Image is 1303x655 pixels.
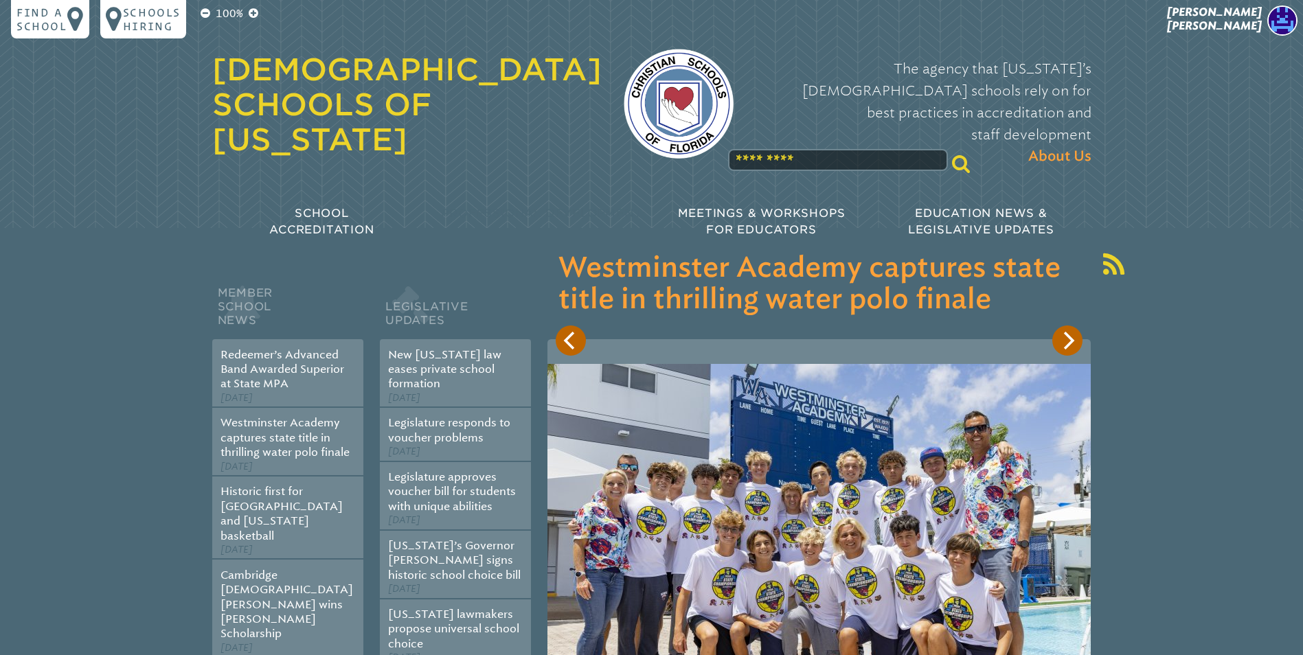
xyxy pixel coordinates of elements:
span: [DATE] [388,446,420,457]
a: Legislature responds to voucher problems [388,416,510,444]
a: Redeemer’s Advanced Band Awarded Superior at State MPA [220,348,344,391]
h2: Legislative Updates [380,283,531,339]
a: [DEMOGRAPHIC_DATA] Schools of [US_STATE] [212,51,602,157]
h2: Member School News [212,283,363,339]
h3: Westminster Academy captures state title in thrilling water polo finale [558,253,1080,316]
span: [DATE] [220,642,253,654]
span: About Us [1028,146,1091,168]
span: [DATE] [220,392,253,404]
a: Cambridge [DEMOGRAPHIC_DATA][PERSON_NAME] wins [PERSON_NAME] Scholarship [220,568,353,641]
span: [DATE] [220,461,253,472]
span: Meetings & Workshops for Educators [678,207,846,236]
a: [US_STATE] lawmakers propose universal school choice [388,608,519,650]
span: School Accreditation [269,207,374,236]
p: Find a school [16,5,67,33]
img: 132c85ce1a05815fc0ed1ab119190fd4 [1267,5,1298,36]
span: [DATE] [220,544,253,555]
span: Education News & Legislative Updates [908,207,1054,236]
a: New [US_STATE] law eases private school formation [388,348,501,391]
button: Previous [556,325,586,356]
a: Legislature approves voucher bill for students with unique abilities [388,470,516,513]
p: 100% [213,5,246,22]
a: [US_STATE]’s Governor [PERSON_NAME] signs historic school choice bill [388,539,521,582]
span: [DATE] [388,514,420,526]
button: Next [1052,325,1083,356]
a: Westminster Academy captures state title in thrilling water polo finale [220,416,350,459]
span: [DATE] [388,392,420,404]
img: csf-logo-web-colors.png [624,49,734,159]
a: Historic first for [GEOGRAPHIC_DATA] and [US_STATE] basketball [220,485,343,542]
span: [DATE] [388,583,420,595]
p: Schools Hiring [123,5,181,33]
span: Professional Development [441,207,642,220]
p: The agency that [US_STATE]’s [DEMOGRAPHIC_DATA] schools rely on for best practices in accreditati... [756,58,1091,168]
span: [PERSON_NAME] [PERSON_NAME] [1167,5,1262,32]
